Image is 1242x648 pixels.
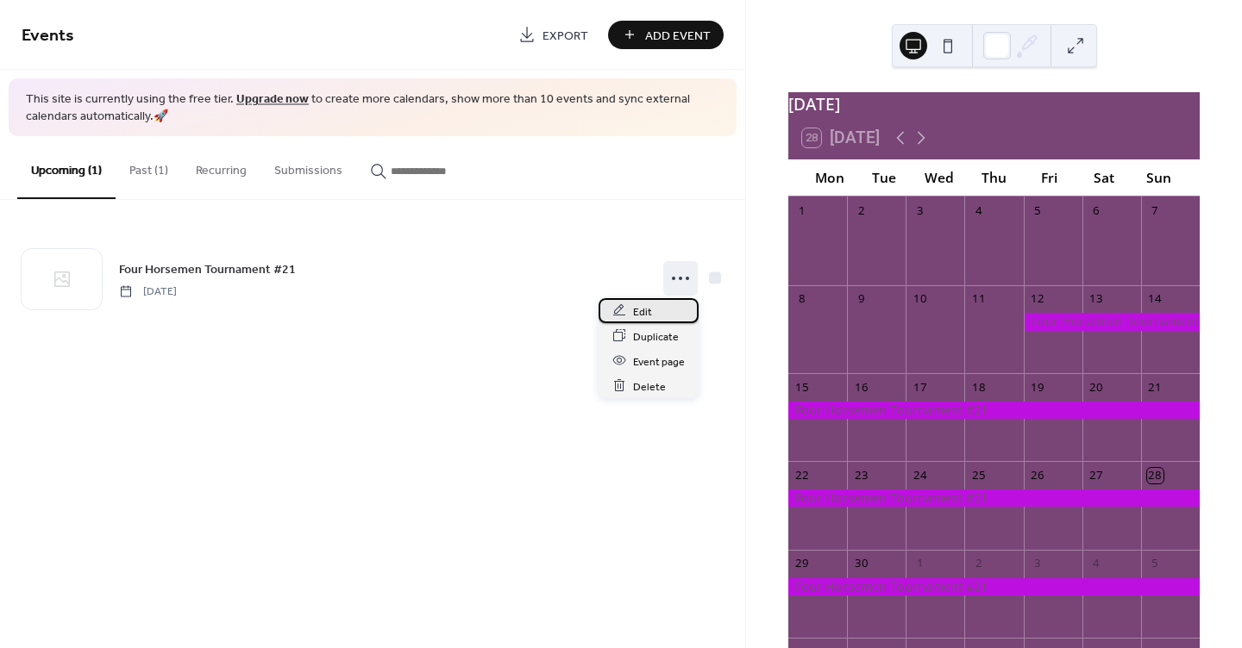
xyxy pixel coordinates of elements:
span: Add Event [645,27,711,45]
div: 9 [853,291,869,307]
div: Mon [802,159,857,196]
div: 3 [1030,556,1045,571]
span: Duplicate [633,327,679,346]
a: Four Horsemen Tournament #21 [119,259,296,279]
div: Four Horsemen Tournament #21 [788,489,1200,507]
div: 30 [853,556,869,571]
div: 27 [1088,468,1104,483]
button: Submissions [260,136,356,197]
button: Past (1) [116,136,182,197]
div: 2 [853,202,869,218]
button: Upcoming (1) [17,136,116,199]
div: 20 [1088,379,1104,395]
div: 4 [971,202,987,218]
div: 14 [1147,291,1163,307]
div: 1 [912,556,927,571]
div: [DATE] [788,92,1200,117]
div: Four Horsemen Tournament #21 [788,402,1200,419]
div: 11 [971,291,987,307]
button: Recurring [182,136,260,197]
div: 12 [1030,291,1045,307]
div: 23 [853,468,869,483]
div: 8 [794,291,810,307]
div: 13 [1088,291,1104,307]
div: 15 [794,379,810,395]
div: 21 [1147,379,1163,395]
a: Upgrade now [236,88,309,111]
span: [DATE] [119,283,177,299]
div: Thu [967,159,1022,196]
div: 5 [1147,556,1163,571]
div: 7 [1147,202,1163,218]
div: 28 [1147,468,1163,483]
div: 29 [794,556,810,571]
div: 24 [912,468,927,483]
div: 5 [1030,202,1045,218]
span: Events [22,19,74,53]
div: 3 [912,202,927,218]
div: 2 [971,556,987,571]
div: Four Horsemen Tournament #21 [1024,313,1200,330]
span: Delete [633,377,666,396]
div: 6 [1088,202,1104,218]
span: Export [543,27,588,45]
div: 16 [853,379,869,395]
div: Fri [1021,159,1076,196]
span: Event page [633,352,685,371]
div: 22 [794,468,810,483]
div: 25 [971,468,987,483]
div: Tue [857,159,913,196]
div: 4 [1088,556,1104,571]
div: Wed [912,159,967,196]
a: Export [505,21,601,49]
div: 1 [794,202,810,218]
div: 17 [912,379,927,395]
div: Four Horsemen Tournament #21 [788,578,1200,595]
div: 10 [912,291,927,307]
span: Edit [633,302,652,321]
div: 26 [1030,468,1045,483]
button: Add Event [608,21,724,49]
div: Sun [1131,159,1186,196]
div: 18 [971,379,987,395]
span: This site is currently using the free tier. to create more calendars, show more than 10 events an... [26,91,719,125]
div: 19 [1030,379,1045,395]
div: Sat [1076,159,1132,196]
